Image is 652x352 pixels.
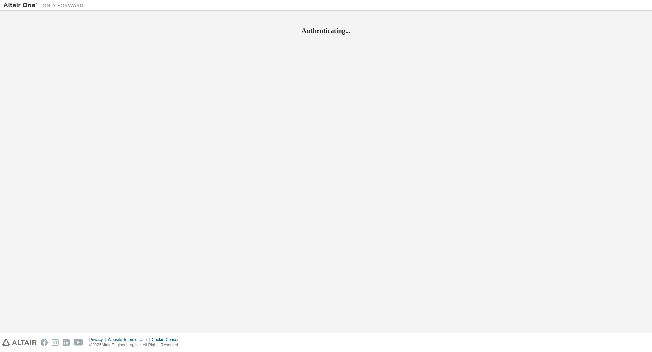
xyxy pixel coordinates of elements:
div: Cookie Consent [152,337,184,342]
div: Website Terms of Use [108,337,152,342]
h2: Authenticating... [3,26,649,35]
img: linkedin.svg [63,339,70,346]
img: Altair One [3,2,87,9]
p: © 2025 Altair Engineering, Inc. All Rights Reserved. [89,342,185,348]
img: facebook.svg [41,339,48,346]
img: youtube.svg [74,339,83,346]
div: Privacy [89,337,108,342]
img: altair_logo.svg [2,339,37,346]
img: instagram.svg [52,339,59,346]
